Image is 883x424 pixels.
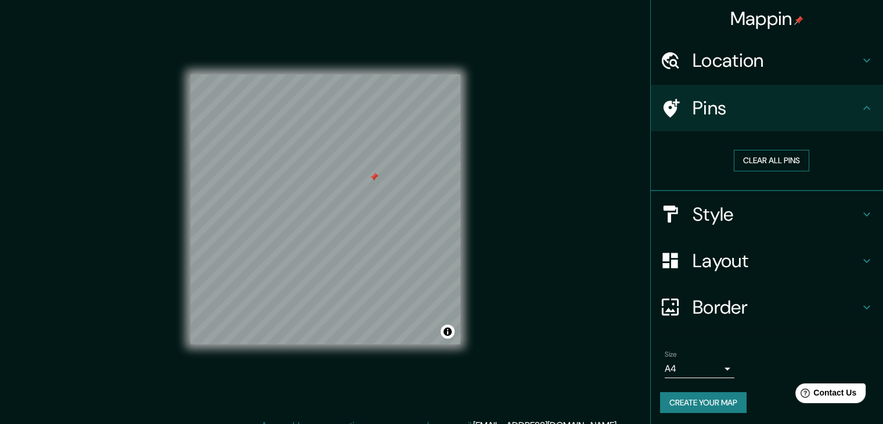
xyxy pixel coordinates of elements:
h4: Mappin [730,7,804,30]
div: Style [651,191,883,238]
canvas: Map [190,74,460,344]
div: Border [651,284,883,330]
button: Clear all pins [734,150,809,171]
button: Toggle attribution [441,325,455,339]
div: A4 [665,360,734,378]
div: Location [651,37,883,84]
img: pin-icon.png [794,16,803,25]
div: Pins [651,85,883,131]
h4: Border [693,296,860,319]
label: Size [665,349,677,359]
h4: Pins [693,96,860,120]
h4: Layout [693,249,860,272]
iframe: Help widget launcher [780,379,870,411]
div: Layout [651,238,883,284]
h4: Location [693,49,860,72]
h4: Style [693,203,860,226]
button: Create your map [660,392,747,414]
